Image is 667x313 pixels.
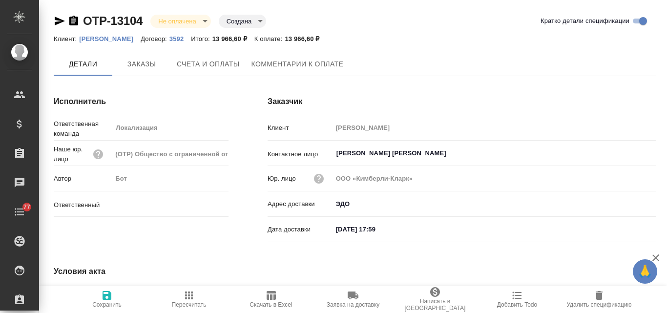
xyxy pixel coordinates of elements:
[79,34,141,42] a: [PERSON_NAME]
[333,222,418,236] input: ✎ Введи что-нибудь
[141,35,169,42] p: Договор:
[223,203,225,205] button: Open
[66,286,148,313] button: Сохранить
[169,35,191,42] p: 3592
[54,35,79,42] p: Клиент:
[230,286,312,313] button: Скачать в Excel
[68,15,80,27] button: Скопировать ссылку
[497,301,537,308] span: Добавить Todo
[333,197,656,211] input: ✎ Введи что-нибудь
[54,174,112,184] p: Автор
[268,149,333,159] p: Контактное лицо
[148,286,230,313] button: Пересчитать
[254,35,285,42] p: К оплате:
[268,199,333,209] p: Адрес доставки
[54,145,92,164] p: Наше юр. лицо
[312,286,394,313] button: Заявка на доставку
[112,171,229,186] input: Пустое поле
[558,286,640,313] button: Удалить спецификацию
[18,202,36,212] span: 77
[83,14,143,27] a: OTP-13104
[541,16,629,26] span: Кратко детали спецификации
[476,286,558,313] button: Добавить Todo
[651,152,653,154] button: Open
[112,147,229,161] input: Пустое поле
[2,200,37,224] a: 77
[333,121,656,135] input: Пустое поле
[251,58,344,70] span: Комментарии к оплате
[394,286,476,313] button: Написать в [GEOGRAPHIC_DATA]
[60,58,106,70] span: Детали
[250,301,292,308] span: Скачать в Excel
[633,259,657,284] button: 🙏
[268,225,333,234] p: Дата доставки
[79,35,141,42] p: [PERSON_NAME]
[219,15,266,28] div: Не оплачена
[92,301,122,308] span: Сохранить
[54,200,112,210] p: Ответственный
[54,266,442,277] h4: Условия акта
[118,58,165,70] span: Заказы
[327,301,379,308] span: Заявка на доставку
[268,174,296,184] p: Юр. лицо
[637,261,653,282] span: 🙏
[212,35,254,42] p: 13 966,60 ₽
[155,17,199,25] button: Не оплачена
[268,123,333,133] p: Клиент
[333,171,656,186] input: Пустое поле
[54,119,112,139] p: Ответственная команда
[54,96,229,107] h4: Исполнитель
[177,58,240,70] span: Счета и оплаты
[54,15,65,27] button: Скопировать ссылку для ЯМессенджера
[268,96,656,107] h4: Заказчик
[400,298,470,312] span: Написать в [GEOGRAPHIC_DATA]
[191,35,212,42] p: Итого:
[150,15,210,28] div: Не оплачена
[169,34,191,42] a: 3592
[566,301,631,308] span: Удалить спецификацию
[285,35,327,42] p: 13 966,60 ₽
[224,17,254,25] button: Создана
[172,301,207,308] span: Пересчитать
